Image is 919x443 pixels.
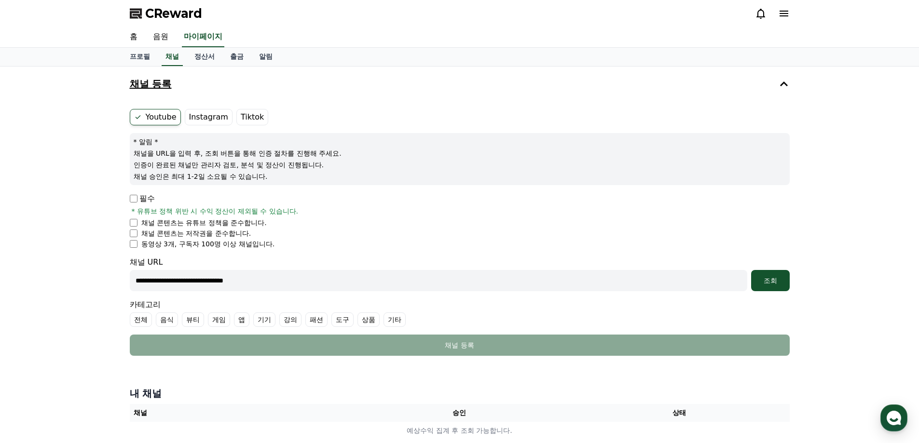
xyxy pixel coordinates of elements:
p: 채널 콘텐츠는 저작권을 준수합니다. [141,228,251,238]
a: 알림 [251,48,280,66]
a: 대화 [64,306,124,330]
label: 기타 [384,312,406,327]
span: CReward [145,6,202,21]
div: 조회 [755,276,786,285]
a: 홈 [122,27,145,47]
p: 채널 콘텐츠는 유튜브 정책을 준수합니다. [141,218,267,228]
h4: 채널 등록 [130,79,172,89]
a: 홈 [3,306,64,330]
div: 채널 등록 [149,340,770,350]
label: 앱 [234,312,249,327]
a: 마이페이지 [182,27,224,47]
button: 채널 등록 [126,70,794,97]
label: 상품 [357,312,380,327]
p: 필수 [130,193,155,204]
label: Instagram [185,109,233,125]
a: 음원 [145,27,176,47]
th: 상태 [569,404,789,422]
td: 예상수익 집계 후 조회 가능합니다. [130,422,790,440]
a: 채널 [162,48,183,66]
button: 조회 [751,270,790,291]
span: 대화 [88,321,100,328]
a: CReward [130,6,202,21]
p: 채널을 URL을 입력 후, 조회 버튼을 통해 인증 절차를 진행해 주세요. [134,148,786,158]
h4: 내 채널 [130,387,790,400]
label: 강의 [279,312,302,327]
label: 전체 [130,312,152,327]
a: 출금 [222,48,251,66]
th: 승인 [349,404,569,422]
a: 정산서 [187,48,222,66]
label: 도구 [331,312,354,327]
a: 설정 [124,306,185,330]
a: 프로필 [122,48,158,66]
span: 홈 [30,320,36,328]
span: 설정 [149,320,161,328]
div: 채널 URL [130,256,790,291]
label: 뷰티 [182,312,204,327]
p: 채널 승인은 최대 1-2일 소요될 수 있습니다. [134,172,786,181]
div: 카테고리 [130,299,790,327]
label: Youtube [130,109,181,125]
label: 기기 [253,312,275,327]
button: 채널 등록 [130,335,790,356]
label: 게임 [208,312,230,327]
p: 동영상 3개, 구독자 100명 이상 채널입니다. [141,239,275,249]
span: * 유튜브 정책 위반 시 수익 정산이 제외될 수 있습니다. [132,206,299,216]
p: 인증이 완료된 채널만 관리자 검토, 분석 및 정산이 진행됩니다. [134,160,786,170]
label: 패션 [305,312,328,327]
label: 음식 [156,312,178,327]
th: 채널 [130,404,350,422]
label: Tiktok [236,109,268,125]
